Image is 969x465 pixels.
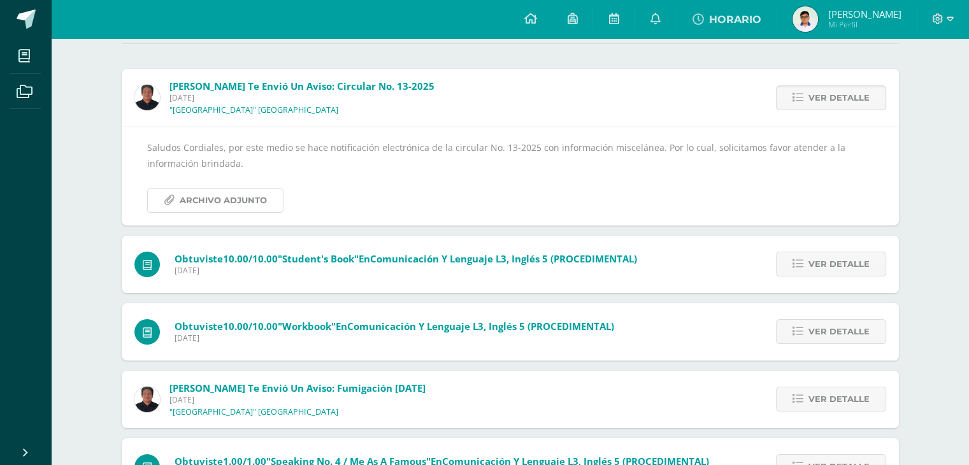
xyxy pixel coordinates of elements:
[169,382,426,394] span: [PERSON_NAME] te envió un aviso: Fumigación [DATE]
[134,387,160,412] img: eff8bfa388aef6dbf44d967f8e9a2edc.png
[828,19,901,30] span: Mi Perfil
[169,394,426,405] span: [DATE]
[180,189,267,212] span: Archivo Adjunto
[175,333,614,343] span: [DATE]
[808,387,870,411] span: Ver detalle
[175,265,637,276] span: [DATE]
[793,6,818,32] img: 95122e8bf307eaf4eee95ff667ef2a7e.png
[147,139,873,213] div: Saludos Cordiales, por este medio se hace notificación electrónica de la circular No. 13-2025 con...
[808,252,870,276] span: Ver detalle
[223,320,278,333] span: 10.00/10.00
[347,320,614,333] span: Comunicación y Lenguaje L3, Inglés 5 (PROCEDIMENTAL)
[169,407,338,417] p: "[GEOGRAPHIC_DATA]" [GEOGRAPHIC_DATA]
[278,252,359,265] span: "Student's book"
[828,8,901,20] span: [PERSON_NAME]
[223,252,278,265] span: 10.00/10.00
[370,252,637,265] span: Comunicación y Lenguaje L3, Inglés 5 (PROCEDIMENTAL)
[169,92,434,103] span: [DATE]
[134,85,160,110] img: eff8bfa388aef6dbf44d967f8e9a2edc.png
[808,320,870,343] span: Ver detalle
[169,80,434,92] span: [PERSON_NAME] te envió un aviso: Circular No. 13-2025
[147,188,284,213] a: Archivo Adjunto
[708,13,761,25] span: HORARIO
[808,86,870,110] span: Ver detalle
[169,105,338,115] p: "[GEOGRAPHIC_DATA]" [GEOGRAPHIC_DATA]
[175,252,637,265] span: Obtuviste en
[278,320,336,333] span: "Workbook"
[175,320,614,333] span: Obtuviste en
